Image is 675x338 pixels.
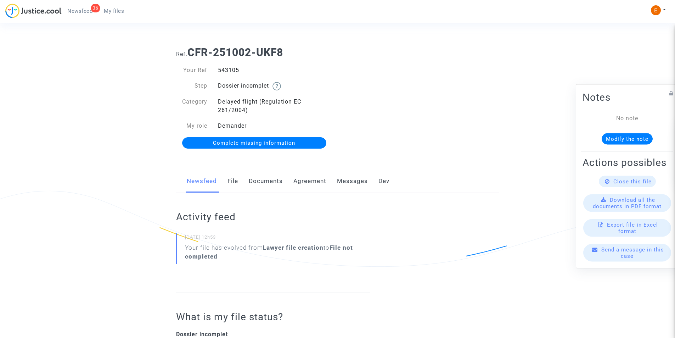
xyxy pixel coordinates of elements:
a: 36Newsfeed [62,6,98,16]
a: Messages [337,170,368,193]
span: Close this file [613,178,652,184]
a: File [227,170,238,193]
div: Your Ref [171,66,213,74]
h2: Activity feed [176,211,370,223]
span: Complete missing information [213,140,295,146]
b: Lawyer file creation [263,244,324,251]
div: Category [171,98,213,115]
small: [DATE] 12h53 [185,234,370,243]
div: Your file has evolved from to [185,243,370,261]
div: Demander [213,122,338,130]
span: Newsfeed [67,8,92,14]
button: Modify the note [602,133,653,144]
div: 543105 [213,66,338,74]
img: help.svg [272,82,281,90]
a: Dev [378,170,389,193]
a: My files [98,6,130,16]
span: Export file in Excel format [607,221,658,234]
div: 36 [91,4,100,12]
span: Ref. [176,51,187,57]
span: My files [104,8,124,14]
h2: Notes [583,91,672,103]
span: Send a message in this case [601,246,664,259]
h2: Actions possibles [583,156,672,168]
span: Download all the documents in PDF format [593,196,662,209]
a: Newsfeed [187,170,217,193]
img: jc-logo.svg [5,4,62,18]
a: Agreement [293,170,326,193]
div: My role [171,122,213,130]
b: CFR-251002-UKF8 [187,46,283,59]
img: ACg8ocIeiFvHKe4dA5oeRFd_CiCnuxWUEc1A2wYhRJE3TTWt=s96-c [651,5,661,15]
div: Step [171,82,213,90]
div: Delayed flight (Regulation EC 261/2004) [213,98,338,115]
div: No note [593,114,661,122]
div: Dossier incomplet [213,82,338,90]
h2: What is my file status? [176,311,370,323]
a: Documents [249,170,283,193]
b: File not completed [185,244,353,260]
